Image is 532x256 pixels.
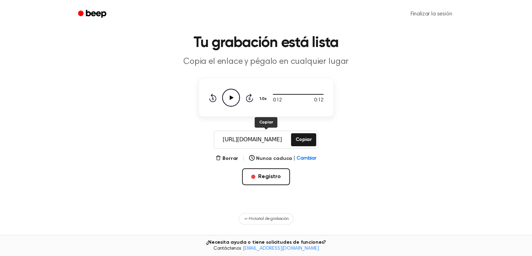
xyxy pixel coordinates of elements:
[273,98,282,103] font: 0:12
[259,93,269,105] button: 1.0x
[295,137,312,142] font: Copiar
[239,213,293,224] button: Historial de grabación
[258,174,281,180] font: Registro
[242,168,290,185] button: Registro
[206,240,326,245] font: ¿Necesita ayuda o tiene solicitudes de funciones?
[297,156,317,161] font: Cambiar
[193,36,339,50] font: Tu grabación está lista
[291,133,316,146] button: Copiar
[242,156,245,161] font: |
[215,155,238,162] button: Borrar
[314,98,323,103] font: 0:12
[259,120,273,124] font: Copiar
[260,97,267,101] font: 1.0x
[256,156,292,161] font: Nunca caduca
[293,156,295,161] font: |
[255,117,277,128] button: Copiar
[243,246,319,251] a: [EMAIL_ADDRESS][DOMAIN_NAME]
[249,155,317,162] button: Nunca caduca|Cambiar
[249,217,289,221] font: Historial de grabación
[222,156,238,161] font: Borrar
[404,6,459,22] a: Finalizar la sesión
[213,246,241,251] font: Contáctenos
[411,11,452,17] font: Finalizar la sesión
[183,58,349,66] font: Copia el enlace y pégalo en cualquier lugar
[73,7,113,21] a: Bip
